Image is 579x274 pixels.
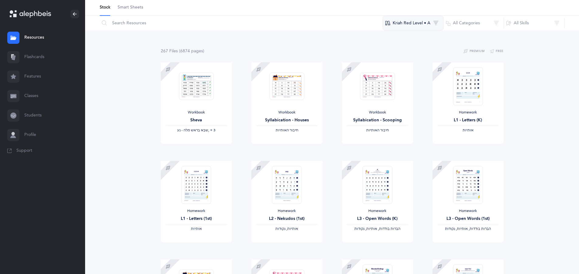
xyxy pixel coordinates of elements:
span: Smart Sheets [118,5,143,11]
div: L3 - Open Words (K) [347,216,408,222]
div: Homework [166,209,227,213]
img: Syllabication-Workbook-Level-1-EN_Red_Houses_thumbnail_1741114032.png [269,72,304,100]
iframe: Drift Widget Chat Controller [549,244,572,267]
span: ‫הברות בודדות, אותיות, נקודות‬ [445,227,491,231]
button: Premium [463,48,484,55]
input: Search Resources [99,16,383,30]
div: Sheva [166,117,227,123]
span: s [201,49,203,54]
div: L2 - Nekudos (1st) [256,216,318,222]
span: ‫אותיות‬ [463,128,474,132]
img: Homework_L3_OpenWords_O_Red_EN_thumbnail_1731217670.png [453,166,483,204]
img: Homework_L1_Letters_O_Red_EN_thumbnail_1731215195.png [181,166,211,204]
div: Homework [437,110,499,115]
span: (6874 page ) [179,49,204,54]
div: Syllabication - Houses [256,117,318,123]
img: Homework_L3_OpenWords_R_EN_thumbnail_1731229486.png [362,166,392,204]
div: Workbook [256,110,318,115]
span: Support [16,148,32,154]
div: L3 - Open Words (1st) [437,216,499,222]
img: Syllabication-Workbook-Level-1-EN_Red_Scooping_thumbnail_1741114434.png [360,72,395,100]
div: Homework [437,209,499,213]
button: All Skills [504,16,564,30]
span: ‫אותיות‬ [191,227,202,231]
span: ‫חיבור האותיות‬ [276,128,298,132]
img: Sheva-Workbook-Red_EN_thumbnail_1754012358.png [179,72,214,100]
div: Homework [347,209,408,213]
div: Syllabication - Scooping [347,117,408,123]
span: ‫הברות בודדות, אותיות, נקודות‬ [354,227,400,231]
span: s [176,49,178,54]
div: Homework [256,209,318,213]
button: All Categories [443,16,504,30]
span: ‫שבא בראש מלה - נע‬ [177,128,208,132]
button: Free [489,48,504,55]
span: 267 File [161,49,178,54]
button: Kriah Red Level • A [383,16,443,30]
span: ‫חיבור האותיות‬ [366,128,389,132]
div: Workbook [166,110,227,115]
div: L1 - Letters (K) [437,117,499,123]
div: L1 - Letters (1st) [166,216,227,222]
img: Homework_L2_Nekudos_R_EN_1_thumbnail_1731617499.png [272,166,302,204]
div: ‪, + 3‬ [166,128,227,133]
span: ‫אותיות, נקודות‬ [275,227,298,231]
div: Workbook [347,110,408,115]
img: Homework_L1_Letters_R_EN_thumbnail_1731214661.png [453,67,483,105]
